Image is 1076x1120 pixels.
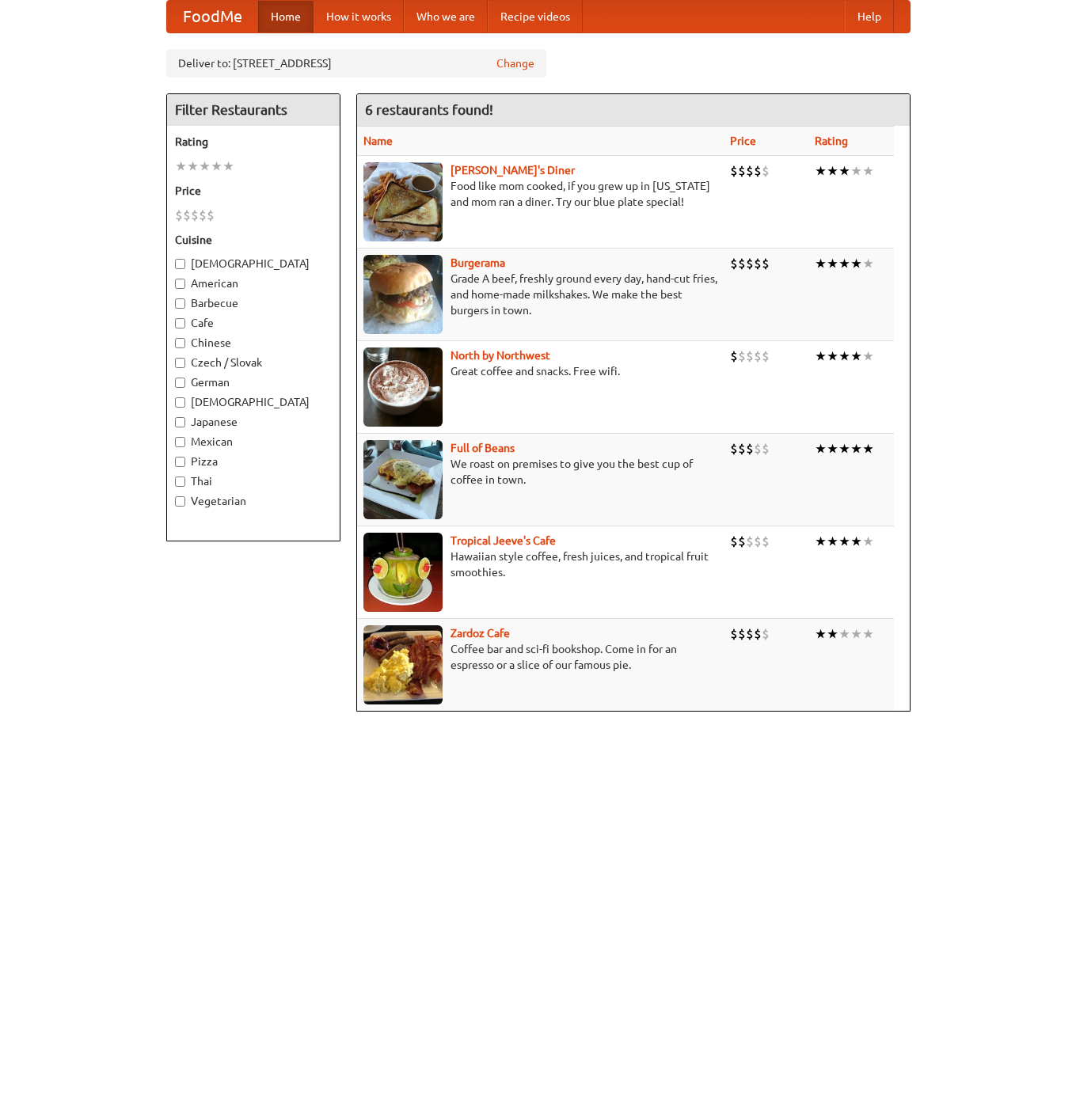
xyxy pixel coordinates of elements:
[845,1,894,32] a: Help
[175,256,332,271] label: [DEMOGRAPHIC_DATA]
[746,255,754,272] li: $
[175,232,332,248] h5: Cuisine
[762,255,770,272] li: $
[451,349,550,362] b: North by Northwest
[746,440,754,457] li: $
[175,397,185,408] input: [DEMOGRAPHIC_DATA]
[314,1,404,32] a: How it works
[730,135,756,147] a: Price
[746,162,754,180] li: $
[175,295,332,311] label: Barbecue
[451,627,510,640] b: Zardoz Cafe
[167,1,258,32] a: FoodMe
[850,533,862,550] li: ★
[730,625,738,643] li: $
[738,440,746,457] li: $
[363,178,717,210] p: Food like mom cooked, if you grew up in [US_STATE] and mom ran a diner. Try our blue plate special!
[175,493,332,509] label: Vegetarian
[827,347,838,365] li: ★
[258,1,314,32] a: Home
[827,162,838,180] li: ★
[451,442,515,454] b: Full of Beans
[827,255,838,272] li: ★
[862,533,874,550] li: ★
[363,533,443,612] img: jeeves.jpg
[451,534,556,547] a: Tropical Jeeve's Cafe
[175,318,185,328] input: Cafe
[175,394,332,410] label: [DEMOGRAPHIC_DATA]
[363,440,443,519] img: beans.jpg
[827,625,838,643] li: ★
[850,162,862,180] li: ★
[838,347,850,365] li: ★
[365,102,493,117] ng-pluralize: 6 restaurants found!
[175,358,185,368] input: Czech / Slovak
[175,457,185,467] input: Pizza
[850,440,862,457] li: ★
[175,496,185,507] input: Vegetarian
[838,162,850,180] li: ★
[175,298,185,309] input: Barbecue
[167,94,340,126] h4: Filter Restaurants
[754,347,762,365] li: $
[850,625,862,643] li: ★
[738,347,746,365] li: $
[815,533,827,550] li: ★
[363,549,717,580] p: Hawaiian style coffee, fresh juices, and tropical fruit smoothies.
[730,533,738,550] li: $
[815,255,827,272] li: ★
[175,338,185,348] input: Chinese
[754,440,762,457] li: $
[363,363,717,379] p: Great coffee and snacks. Free wifi.
[838,440,850,457] li: ★
[762,533,770,550] li: $
[363,135,393,147] a: Name
[175,473,332,489] label: Thai
[746,533,754,550] li: $
[175,275,332,291] label: American
[175,454,332,469] label: Pizza
[738,533,746,550] li: $
[862,162,874,180] li: ★
[363,162,443,241] img: sallys.jpg
[175,158,187,175] li: ★
[862,347,874,365] li: ★
[451,256,505,269] a: Burgerama
[815,440,827,457] li: ★
[838,533,850,550] li: ★
[730,347,738,365] li: $
[175,259,185,269] input: [DEMOGRAPHIC_DATA]
[738,625,746,643] li: $
[815,162,827,180] li: ★
[862,625,874,643] li: ★
[754,255,762,272] li: $
[199,158,211,175] li: ★
[451,164,575,177] b: [PERSON_NAME]'s Diner
[363,456,717,488] p: We roast on premises to give you the best cup of coffee in town.
[815,347,827,365] li: ★
[175,417,185,427] input: Japanese
[363,641,717,673] p: Coffee bar and sci-fi bookshop. Come in for an espresso or a slice of our famous pie.
[746,347,754,365] li: $
[762,162,770,180] li: $
[175,207,183,224] li: $
[738,255,746,272] li: $
[815,625,827,643] li: ★
[222,158,234,175] li: ★
[762,625,770,643] li: $
[175,434,332,450] label: Mexican
[815,135,848,147] a: Rating
[496,55,534,71] a: Change
[762,440,770,457] li: $
[738,162,746,180] li: $
[838,625,850,643] li: ★
[754,533,762,550] li: $
[175,134,332,150] h5: Rating
[862,440,874,457] li: ★
[175,355,332,370] label: Czech / Slovak
[207,207,215,224] li: $
[211,158,222,175] li: ★
[754,625,762,643] li: $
